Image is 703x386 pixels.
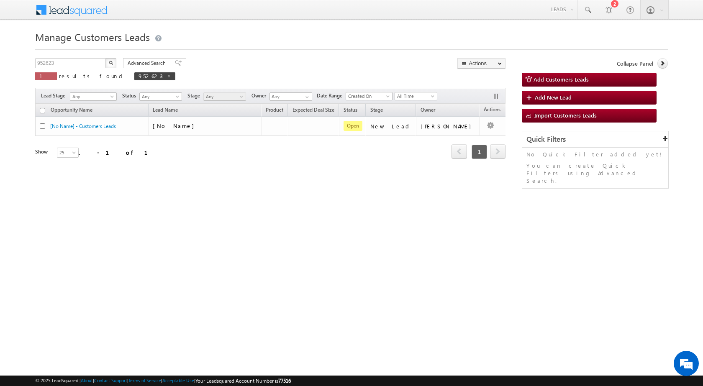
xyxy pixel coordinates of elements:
[94,378,127,383] a: Contact Support
[457,58,505,69] button: Actions
[195,378,291,384] span: Your Leadsquared Account Number is
[346,92,390,100] span: Created On
[534,112,597,119] span: Import Customers Leads
[534,76,589,83] span: Add Customers Leads
[346,92,393,100] a: Created On
[41,92,69,100] span: Lead Stage
[70,92,117,101] a: Any
[35,148,50,156] div: Show
[526,151,664,158] p: No Quick Filter added yet!
[490,145,505,158] a: next
[162,378,194,383] a: Acceptable Use
[204,93,244,100] span: Any
[139,92,182,101] a: Any
[366,105,387,116] a: Stage
[40,108,45,113] input: Check all records
[187,92,203,100] span: Stage
[39,72,53,79] span: 1
[140,93,180,100] span: Any
[370,107,383,113] span: Stage
[153,122,198,129] span: [No Name]
[59,72,126,79] span: results found
[452,145,467,158] a: prev
[128,378,161,383] a: Terms of Service
[301,93,311,101] a: Show All Items
[288,105,339,116] a: Expected Deal Size
[395,92,435,100] span: All Time
[535,94,572,101] span: Add New Lead
[317,92,346,100] span: Date Range
[526,162,664,184] p: You can create Quick Filters using Advanced Search.
[395,92,437,100] a: All Time
[421,107,435,113] span: Owner
[122,92,139,100] span: Status
[70,93,114,100] span: Any
[344,121,362,131] span: Open
[339,105,362,116] a: Status
[51,107,92,113] span: Opportunity Name
[278,378,291,384] span: 77516
[139,72,163,79] span: 952623
[617,60,653,67] span: Collapse Panel
[50,123,116,129] a: [No Name] - Customers Leads
[452,144,467,158] span: prev
[480,105,505,116] span: Actions
[128,59,168,67] span: Advanced Search
[421,123,475,130] div: [PERSON_NAME]
[35,30,150,43] span: Manage Customers Leads
[46,105,97,116] a: Opportunity Name
[370,123,412,130] div: New Lead
[57,148,79,158] a: 25
[251,92,269,100] span: Owner
[109,61,113,65] img: Search
[149,105,182,116] span: Lead Name
[266,107,283,113] span: Product
[35,377,291,385] span: © 2025 LeadSquared | | | | |
[522,131,668,148] div: Quick Filters
[81,378,93,383] a: About
[57,149,80,156] span: 25
[269,92,312,101] input: Type to Search
[472,145,487,159] span: 1
[292,107,334,113] span: Expected Deal Size
[490,144,505,158] span: next
[77,148,158,157] div: 1 - 1 of 1
[203,92,246,101] a: Any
